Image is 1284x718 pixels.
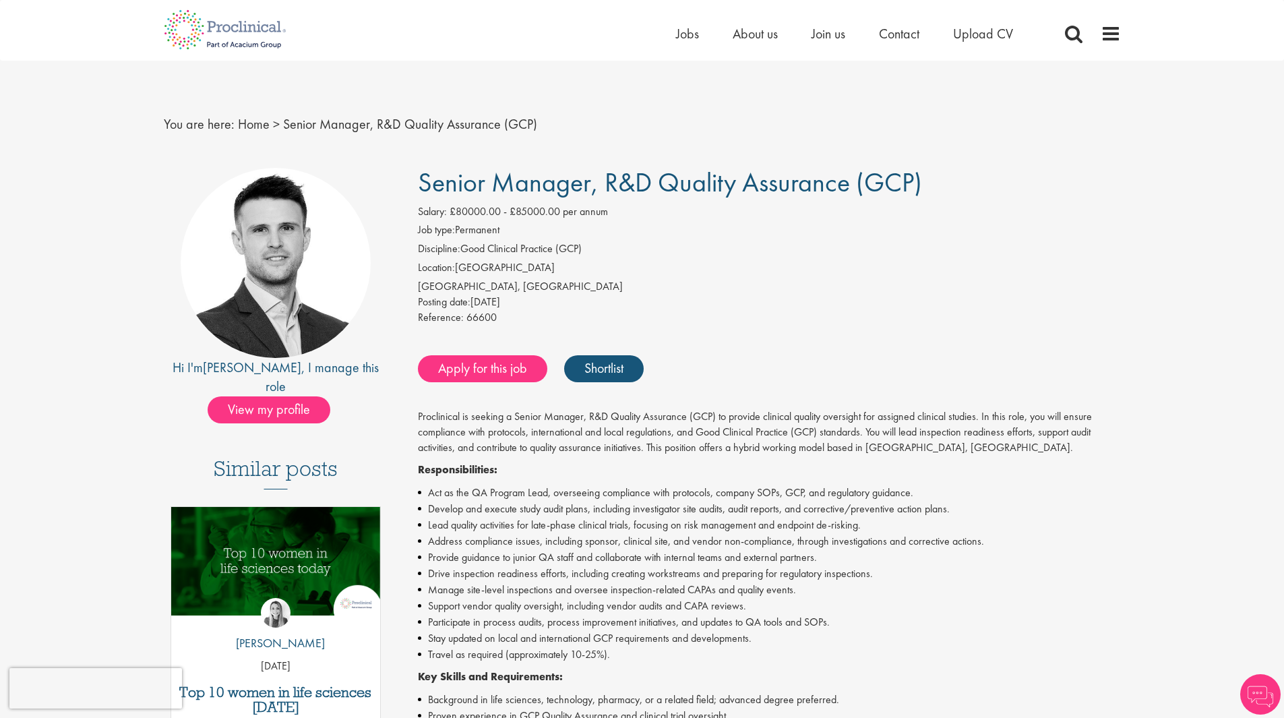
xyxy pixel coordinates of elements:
[214,457,338,489] h3: Similar posts
[418,517,1121,533] li: Lead quality activities for late-phase clinical trials, focusing on risk management and endpoint ...
[676,25,699,42] a: Jobs
[164,358,388,396] div: Hi I'm , I manage this role
[418,165,922,200] span: Senior Manager, R&D Quality Assurance (GCP)
[418,669,563,684] strong: Key Skills and Requirements:
[418,241,1121,260] li: Good Clinical Practice (GCP)
[208,396,330,423] span: View my profile
[181,168,371,358] img: imeage of recruiter Joshua Godden
[9,668,182,709] iframe: reCAPTCHA
[418,260,455,276] label: Location:
[171,507,381,626] a: Link to a post
[203,359,301,376] a: [PERSON_NAME]
[418,222,1121,241] li: Permanent
[178,685,374,715] a: Top 10 women in life sciences [DATE]
[418,501,1121,517] li: Develop and execute study audit plans, including investigator site audits, audit reports, and cor...
[450,204,608,218] span: £80000.00 - £85000.00 per annum
[238,115,270,133] a: breadcrumb link
[418,279,1121,295] div: [GEOGRAPHIC_DATA], [GEOGRAPHIC_DATA]
[418,566,1121,582] li: Drive inspection readiness efforts, including creating workstreams and preparing for regulatory i...
[226,634,325,652] p: [PERSON_NAME]
[418,260,1121,279] li: [GEOGRAPHIC_DATA]
[564,355,644,382] a: Shortlist
[418,582,1121,598] li: Manage site-level inspections and oversee inspection-related CAPAs and quality events.
[418,598,1121,614] li: Support vendor quality oversight, including vendor audits and CAPA reviews.
[418,295,470,309] span: Posting date:
[418,409,1121,456] p: Proclinical is seeking a Senior Manager, R&D Quality Assurance (GCP) to provide clinical quality ...
[418,549,1121,566] li: Provide guidance to junior QA staff and collaborate with internal teams and external partners.
[418,485,1121,501] li: Act as the QA Program Lead, overseeing compliance with protocols, company SOPs, GCP, and regulato...
[1240,674,1281,715] img: Chatbot
[879,25,919,42] a: Contact
[418,310,464,326] label: Reference:
[418,241,460,257] label: Discipline:
[418,462,497,477] strong: Responsibilities:
[164,115,235,133] span: You are here:
[171,659,381,674] p: [DATE]
[418,222,455,238] label: Job type:
[273,115,280,133] span: >
[466,310,497,324] span: 66600
[226,598,325,659] a: Hannah Burke [PERSON_NAME]
[418,647,1121,663] li: Travel as required (approximately 10-25%).
[208,399,344,417] a: View my profile
[418,355,547,382] a: Apply for this job
[261,598,291,628] img: Hannah Burke
[418,533,1121,549] li: Address compliance issues, including sponsor, clinical site, and vendor non-compliance, through i...
[418,692,1121,708] li: Background in life sciences, technology, pharmacy, or a related field; advanced degree preferred.
[418,630,1121,647] li: Stay updated on local and international GCP requirements and developments.
[812,25,845,42] a: Join us
[733,25,778,42] a: About us
[283,115,537,133] span: Senior Manager, R&D Quality Assurance (GCP)
[418,614,1121,630] li: Participate in process audits, process improvement initiatives, and updates to QA tools and SOPs.
[953,25,1013,42] a: Upload CV
[171,507,381,616] img: Top 10 women in life sciences today
[418,204,447,220] label: Salary:
[418,295,1121,310] div: [DATE]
